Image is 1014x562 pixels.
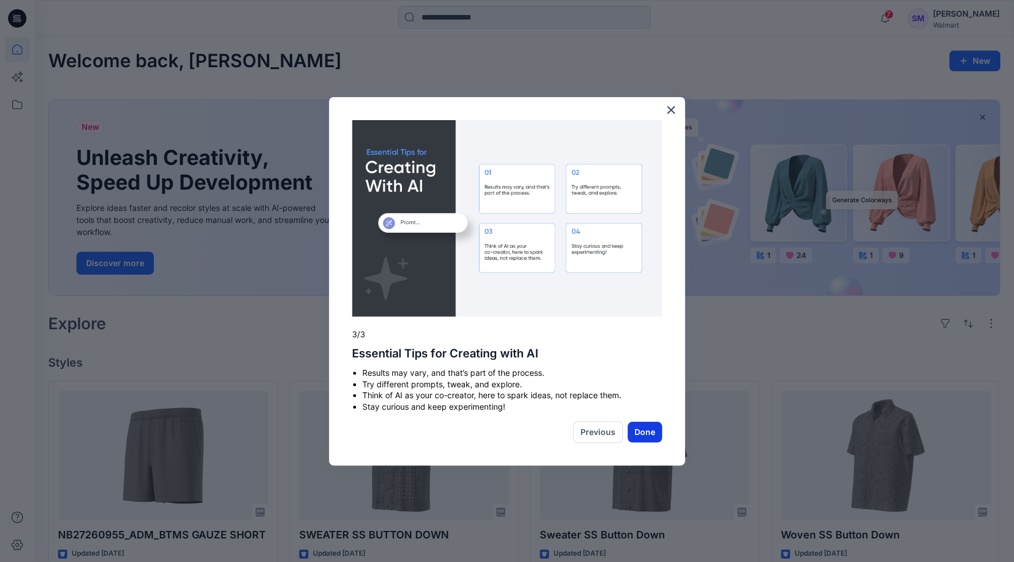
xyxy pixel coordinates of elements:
li: Try different prompts, tweak, and explore. [362,379,662,390]
li: Think of AI as your co-creator, here to spark ideas, not replace them. [362,390,662,401]
li: Results may vary, and that’s part of the process. [362,367,662,379]
li: Stay curious and keep experimenting! [362,401,662,413]
button: Done [628,422,662,442]
button: Close [665,101,676,119]
h2: Essential Tips for Creating with AI [352,347,662,360]
p: 3/3 [352,329,662,340]
button: Previous [573,421,623,443]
